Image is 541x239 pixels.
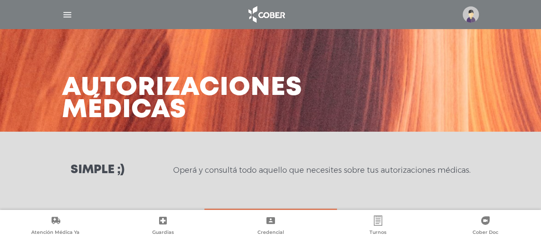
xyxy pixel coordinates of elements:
a: Atención Médica Ya [2,215,109,237]
span: Guardias [152,229,174,237]
img: Cober_menu-lines-white.svg [62,9,73,20]
h3: Simple ;) [71,164,124,176]
a: Cober Doc [432,215,539,237]
a: Guardias [109,215,216,237]
h3: Autorizaciones médicas [62,77,302,121]
a: Credencial [217,215,324,237]
span: Atención Médica Ya [31,229,80,237]
span: Credencial [257,229,284,237]
a: Turnos [324,215,432,237]
p: Operá y consultá todo aquello que necesites sobre tus autorizaciones médicas. [173,165,470,175]
span: Cober Doc [473,229,498,237]
img: profile-placeholder.svg [463,6,479,23]
span: Turnos [370,229,387,237]
img: logo_cober_home-white.png [244,4,289,25]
